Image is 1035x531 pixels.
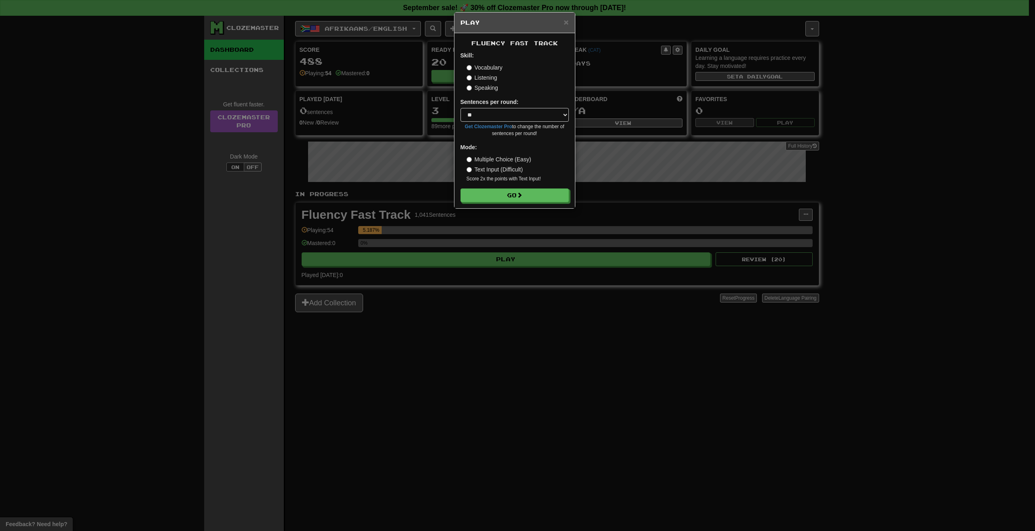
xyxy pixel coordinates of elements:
button: Go [460,188,569,202]
h5: Play [460,19,569,27]
strong: Skill: [460,52,474,59]
a: Get Clozemaster Pro [465,124,512,129]
input: Multiple Choice (Easy) [467,157,472,162]
button: Close [564,18,568,26]
span: Fluency Fast Track [471,40,558,47]
label: Text Input (Difficult) [467,165,523,173]
input: Listening [467,75,472,80]
input: Speaking [467,85,472,91]
label: Speaking [467,84,498,92]
small: Score 2x the points with Text Input ! [467,176,569,182]
small: to change the number of sentences per round! [460,123,569,137]
strong: Mode: [460,144,477,150]
label: Multiple Choice (Easy) [467,155,531,163]
input: Vocabulary [467,65,472,70]
label: Vocabulary [467,63,503,72]
span: × [564,17,568,27]
label: Listening [467,74,497,82]
label: Sentences per round: [460,98,519,106]
input: Text Input (Difficult) [467,167,472,172]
